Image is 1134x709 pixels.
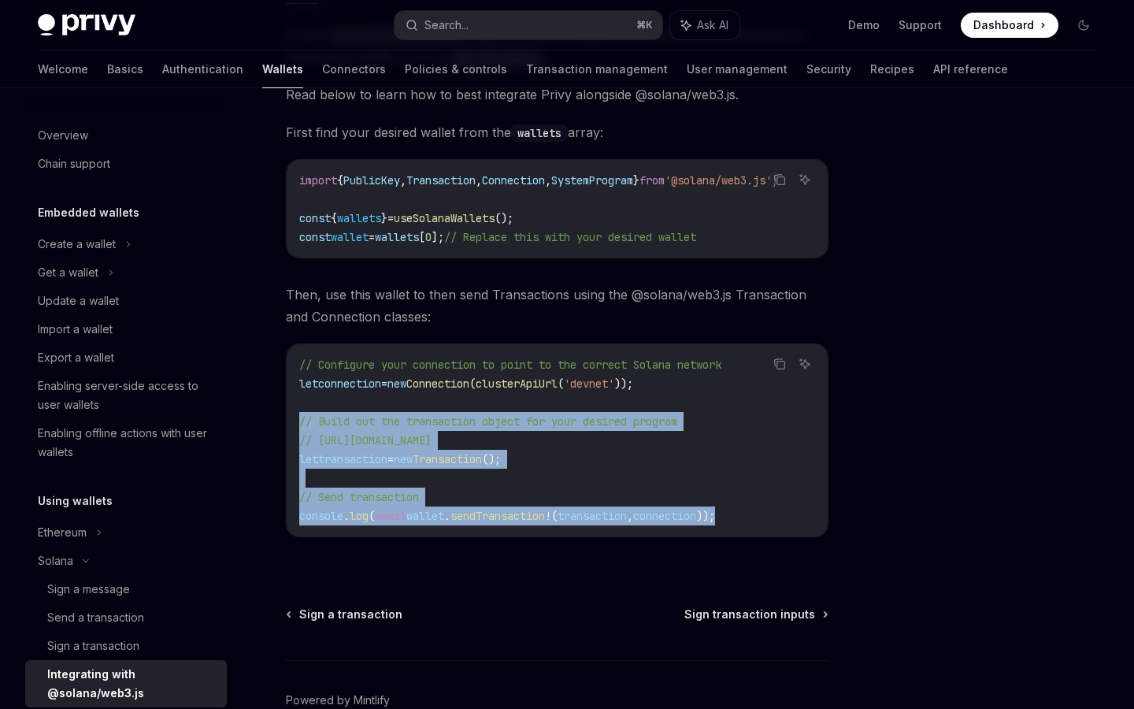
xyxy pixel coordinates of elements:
span: SystemProgram [551,173,633,187]
span: ( [469,377,476,391]
a: Enabling offline actions with user wallets [25,419,227,466]
span: '@solana/web3.js' [665,173,772,187]
span: ! [545,509,551,523]
span: let [299,377,318,391]
a: Transaction management [526,50,668,88]
img: dark logo [38,14,135,36]
span: . [444,509,450,523]
span: = [381,377,387,391]
a: Dashboard [961,13,1058,38]
span: Read below to learn how to best integrate Privy alongside @solana/web3.js. [286,84,828,106]
a: Sign a transaction [25,632,227,660]
span: First find your desired wallet from the array: [286,121,828,143]
button: Search...⌘K [395,11,661,39]
span: let [299,452,318,466]
div: Integrating with @solana/web3.js [47,665,217,703]
span: new [387,377,406,391]
span: await [375,509,406,523]
a: Enabling server-side access to user wallets [25,372,227,419]
span: Connection [406,377,469,391]
span: ( [551,509,558,523]
a: Sign a transaction [287,607,402,622]
a: Overview [25,121,227,150]
div: Export a wallet [38,348,114,367]
h5: Embedded wallets [38,203,139,222]
button: Toggle dark mode [1071,13,1096,38]
span: Transaction [413,452,482,466]
span: ⌘ K [636,19,653,32]
a: Recipes [870,50,914,88]
span: // Build out the transaction object for your desired program [299,414,677,429]
div: Enabling offline actions with user wallets [38,424,217,462]
span: = [369,230,375,244]
span: Dashboard [973,17,1034,33]
span: (); [495,211,513,225]
a: Security [806,50,851,88]
span: , [627,509,633,523]
span: log [350,509,369,523]
span: transaction [558,509,627,523]
div: Solana [38,551,73,570]
a: Export a wallet [25,343,227,372]
span: // [URL][DOMAIN_NAME] [299,433,432,447]
a: Integrating with @solana/web3.js [25,660,227,707]
span: const [299,230,331,244]
span: } [381,211,387,225]
span: )); [696,509,715,523]
span: } [633,173,639,187]
a: Update a wallet [25,287,227,315]
span: ( [369,509,375,523]
span: 'devnet' [564,377,614,391]
div: Ethereum [38,523,87,542]
span: Transaction [406,173,476,187]
h5: Using wallets [38,492,113,510]
button: Ask AI [795,354,815,374]
span: // Replace this with your desired wallet [444,230,696,244]
button: Ask AI [795,169,815,190]
span: transaction [318,452,387,466]
div: Send a transaction [47,608,144,627]
a: Welcome [38,50,88,88]
span: console [299,509,343,523]
span: )); [614,377,633,391]
span: Connection [482,173,545,187]
a: Demo [848,17,880,33]
button: Copy the contents from the code block [769,169,790,190]
span: . [343,509,350,523]
div: Enabling server-side access to user wallets [38,377,217,414]
button: Copy the contents from the code block [769,354,790,374]
span: import [299,173,337,187]
span: wallets [337,211,381,225]
a: Basics [107,50,143,88]
span: Then, use this wallet to then send Transactions using the @solana/web3.js Transaction and Connect... [286,284,828,328]
a: Chain support [25,150,227,178]
span: // Configure your connection to point to the correct Solana network [299,358,721,372]
code: wallets [511,124,568,142]
span: , [545,173,551,187]
a: Import a wallet [25,315,227,343]
div: Search... [424,16,469,35]
span: const [299,211,331,225]
a: User management [687,50,787,88]
div: Chain support [38,154,110,173]
span: wallet [406,509,444,523]
a: Wallets [262,50,303,88]
span: [ [419,230,425,244]
span: Sign transaction inputs [684,607,815,622]
a: Policies & controls [405,50,507,88]
a: Support [899,17,942,33]
a: Sign a message [25,575,227,603]
div: Import a wallet [38,320,113,339]
div: Sign a message [47,580,130,599]
span: ]; [432,230,444,244]
span: wallet [331,230,369,244]
span: connection [318,377,381,391]
span: from [639,173,665,187]
span: { [337,173,343,187]
span: Sign a transaction [299,607,402,622]
div: Overview [38,126,88,145]
span: = [387,211,394,225]
div: Get a wallet [38,263,98,282]
span: { [331,211,337,225]
span: , [476,173,482,187]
